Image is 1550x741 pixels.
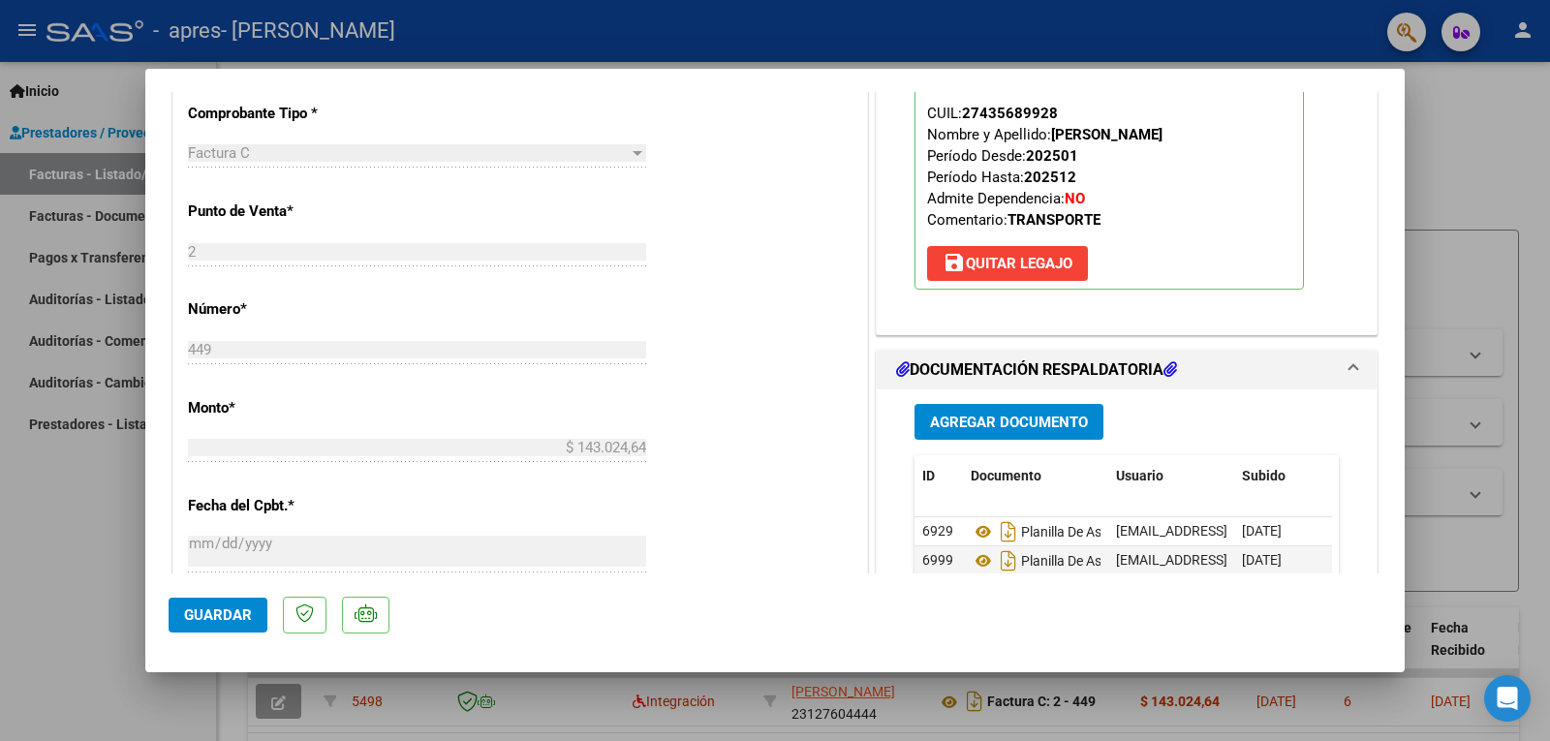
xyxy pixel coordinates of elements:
p: Número [188,298,387,321]
span: Usuario [1116,468,1163,483]
span: Guardar [184,606,252,624]
div: Open Intercom Messenger [1484,675,1531,722]
span: 6999 [922,552,953,568]
i: Descargar documento [996,545,1021,576]
p: Legajo preaprobado para Período de Prestación: [914,32,1304,290]
p: Punto de Venta [188,201,387,223]
div: 27435689928 [962,103,1058,124]
span: 6929 [922,523,953,539]
strong: NO [1065,190,1085,207]
span: [DATE] [1242,523,1282,539]
mat-icon: save [943,251,966,274]
p: Monto [188,397,387,419]
span: Agregar Documento [930,414,1088,431]
strong: 202501 [1026,147,1078,165]
span: Documento [971,468,1041,483]
datatable-header-cell: ID [914,455,963,497]
button: Quitar Legajo [927,246,1088,281]
datatable-header-cell: Usuario [1108,455,1234,497]
button: Guardar [169,598,267,633]
strong: 202512 [1024,169,1076,186]
span: Planilla De Asistencia [971,553,1148,569]
span: Quitar Legajo [943,255,1072,272]
span: CUIL: Nombre y Apellido: Período Desde: Período Hasta: Admite Dependencia: [927,105,1162,229]
span: [EMAIL_ADDRESS][DOMAIN_NAME] - [PERSON_NAME] [1116,552,1444,568]
datatable-header-cell: Acción [1331,455,1428,497]
span: [DATE] [1242,552,1282,568]
strong: TRANSPORTE [1007,211,1100,229]
button: Agregar Documento [914,404,1103,440]
span: Planilla De Asistencia [971,524,1148,540]
span: Subido [1242,468,1286,483]
mat-expansion-panel-header: DOCUMENTACIÓN RESPALDATORIA [877,351,1377,389]
datatable-header-cell: Documento [963,455,1108,497]
h1: DOCUMENTACIÓN RESPALDATORIA [896,358,1177,382]
p: Fecha del Cpbt. [188,495,387,517]
span: ID [922,468,935,483]
i: Descargar documento [996,516,1021,547]
p: Comprobante Tipo * [188,103,387,125]
strong: [PERSON_NAME] [1051,126,1162,143]
span: Comentario: [927,211,1100,229]
span: [EMAIL_ADDRESS][DOMAIN_NAME] - [PERSON_NAME] [1116,523,1444,539]
datatable-header-cell: Subido [1234,455,1331,497]
span: Factura C [188,144,250,162]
